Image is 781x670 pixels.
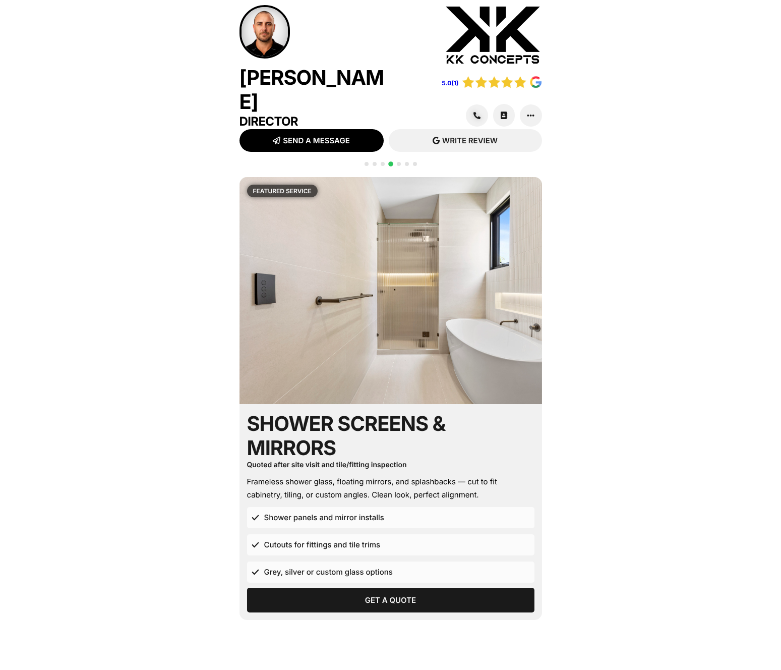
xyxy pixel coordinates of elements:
[239,177,542,656] div: Carousel
[239,114,391,129] h3: Director
[247,588,534,612] a: Get a Quote
[388,161,393,166] span: Go to slide 4
[373,162,377,166] span: Go to slide 2
[239,177,542,620] div: 4 / 7
[397,162,401,166] span: Go to slide 5
[264,566,392,579] span: Grey, silver or custom glass options
[247,460,534,470] h6: Quoted after site visit and tile/fitting inspection
[442,79,458,87] a: 5.0(1)
[365,596,416,604] span: Get a Quote
[239,66,391,114] h2: [PERSON_NAME]
[239,129,384,152] a: SEND A MESSAGE
[389,129,542,152] a: WRITE REVIEW
[247,475,534,502] div: Frameless shower glass, floating mirrors, and splashbacks — cut to fit cabinetry, tiling, or cust...
[283,137,349,144] span: SEND A MESSAGE
[442,137,498,144] span: WRITE REVIEW
[405,162,409,166] span: Go to slide 6
[381,162,385,166] span: Go to slide 3
[253,186,311,196] p: Featured Service
[413,162,417,166] span: Go to slide 7
[365,162,369,166] span: Go to slide 1
[264,538,380,551] span: Cutouts for fittings and tile trims
[247,412,531,460] h2: Shower Screens & Mirrors
[264,511,384,524] span: Shower panels and mirror installs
